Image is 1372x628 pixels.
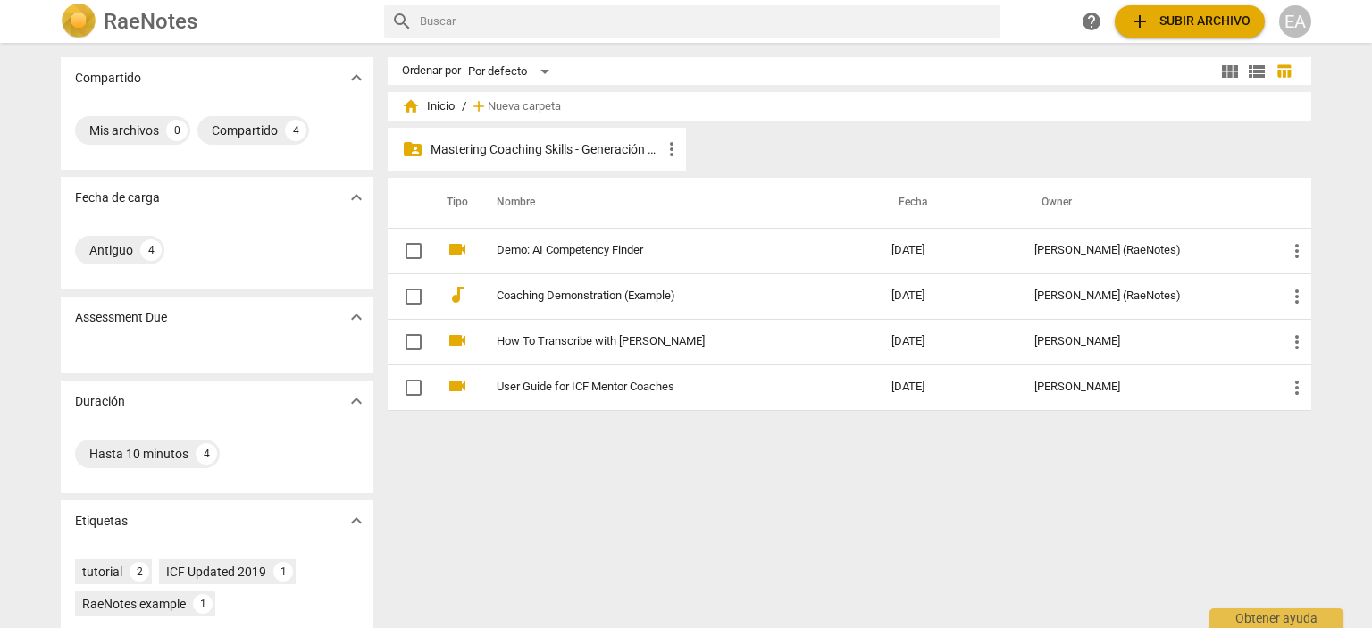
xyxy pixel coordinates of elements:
input: Buscar [420,7,993,36]
span: more_vert [1286,286,1308,307]
div: 4 [285,120,306,141]
div: 1 [193,594,213,614]
p: Fecha de carga [75,188,160,207]
span: more_vert [1286,331,1308,353]
span: add [470,97,488,115]
div: 1 [273,562,293,582]
p: Etiquetas [75,512,128,531]
th: Fecha [877,178,1021,228]
th: Nombre [475,178,877,228]
td: [DATE] [877,228,1021,273]
a: Demo: AI Competency Finder [497,244,827,257]
div: Ordenar por [402,64,461,78]
div: 4 [140,239,162,261]
button: Mostrar más [343,64,370,91]
button: Tabla [1270,58,1297,85]
button: Lista [1243,58,1270,85]
span: home [402,97,420,115]
div: [PERSON_NAME] (RaeNotes) [1034,289,1258,303]
span: expand_more [346,510,367,532]
span: folder_shared [402,138,423,160]
div: tutorial [82,563,122,581]
span: videocam [447,330,468,351]
div: 0 [166,120,188,141]
div: RaeNotes example [82,595,186,613]
span: view_list [1246,61,1267,82]
a: How To Transcribe with [PERSON_NAME] [497,335,827,348]
button: EA [1279,5,1311,38]
span: videocam [447,239,468,260]
div: 4 [196,443,217,465]
button: Cuadrícula [1217,58,1243,85]
span: audiotrack [447,284,468,306]
div: Hasta 10 minutos [89,445,188,463]
span: view_module [1219,61,1241,82]
div: Obtener ayuda [1209,608,1343,628]
th: Tipo [432,178,475,228]
button: Mostrar más [343,507,370,534]
span: videocam [447,375,468,397]
div: [PERSON_NAME] [1034,335,1258,348]
span: / [462,100,466,113]
div: [PERSON_NAME] (RaeNotes) [1034,244,1258,257]
div: Compartido [212,121,278,139]
span: table_chart [1276,63,1293,80]
span: Nueva carpeta [488,100,561,113]
a: User Guide for ICF Mentor Coaches [497,381,827,394]
button: Mostrar más [343,184,370,211]
span: search [391,11,413,32]
button: Mostrar más [343,304,370,331]
span: more_vert [661,138,682,160]
h2: RaeNotes [104,9,197,34]
div: Mis archivos [89,121,159,139]
a: Obtener ayuda [1075,5,1108,38]
div: 2 [130,562,149,582]
td: [DATE] [877,273,1021,319]
td: [DATE] [877,364,1021,410]
p: Compartido [75,69,141,88]
span: expand_more [346,187,367,208]
span: more_vert [1286,240,1308,262]
a: Coaching Demonstration (Example) [497,289,827,303]
span: more_vert [1286,377,1308,398]
img: Logo [61,4,96,39]
span: expand_more [346,306,367,328]
p: Mastering Coaching Skills - Generación 32 [431,140,661,159]
div: Por defecto [468,57,556,86]
span: expand_more [346,67,367,88]
span: expand_more [346,390,367,412]
a: LogoRaeNotes [61,4,370,39]
span: Inicio [402,97,455,115]
span: Subir archivo [1129,11,1251,32]
div: [PERSON_NAME] [1034,381,1258,394]
td: [DATE] [877,319,1021,364]
button: Subir [1115,5,1265,38]
th: Owner [1020,178,1272,228]
div: Antiguo [89,241,133,259]
span: help [1081,11,1102,32]
span: add [1129,11,1150,32]
p: Assessment Due [75,308,167,327]
button: Mostrar más [343,388,370,414]
div: ICF Updated 2019 [166,563,266,581]
p: Duración [75,392,125,411]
